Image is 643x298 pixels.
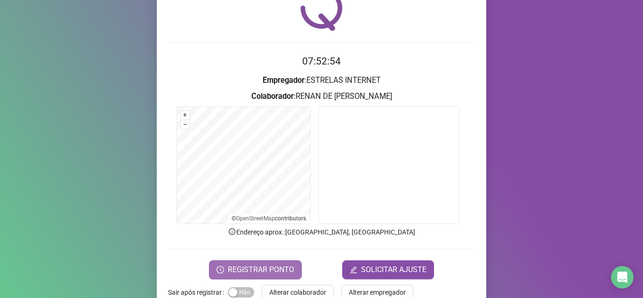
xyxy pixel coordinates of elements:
a: OpenStreetMap [236,215,275,222]
strong: Colaborador [251,92,294,101]
span: info-circle [228,227,236,236]
p: Endereço aprox. : [GEOGRAPHIC_DATA], [GEOGRAPHIC_DATA] [168,227,475,237]
button: + [181,111,190,120]
button: REGISTRAR PONTO [209,260,302,279]
button: – [181,120,190,129]
span: clock-circle [217,266,224,274]
span: Alterar empregador [349,287,406,298]
span: Alterar colaborador [269,287,326,298]
button: editSOLICITAR AJUSTE [342,260,434,279]
span: SOLICITAR AJUSTE [361,264,426,275]
span: REGISTRAR PONTO [228,264,294,275]
strong: Empregador [263,76,305,85]
time: 07:52:54 [302,56,341,67]
li: © contributors. [232,215,307,222]
h3: : RENAN DE [PERSON_NAME] [168,90,475,103]
h3: : ESTRELAS INTERNET [168,74,475,87]
span: edit [350,266,357,274]
div: Open Intercom Messenger [611,266,634,289]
